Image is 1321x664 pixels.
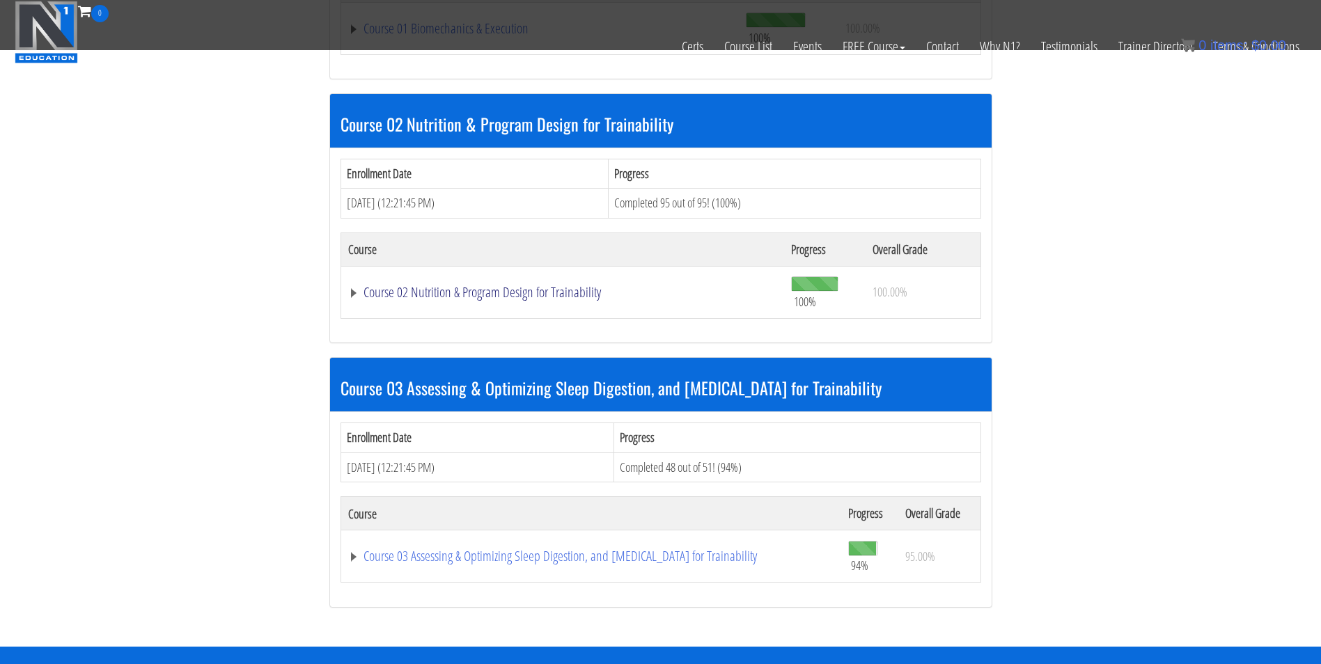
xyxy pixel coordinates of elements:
a: 0 [78,1,109,20]
span: 100% [794,294,816,309]
h3: Course 02 Nutrition & Program Design for Trainability [341,115,981,133]
th: Overall Grade [866,232,980,266]
a: Certs [671,22,714,71]
th: Progress [613,422,980,452]
th: Overall Grade [898,497,980,530]
a: Course List [714,22,783,71]
td: Completed 95 out of 95! (100%) [608,189,980,219]
a: 0 items: $0.00 [1181,38,1286,53]
a: FREE Course [832,22,916,71]
img: icon11.png [1181,38,1195,52]
a: Course 02 Nutrition & Program Design for Trainability [348,285,778,299]
a: Why N1? [969,22,1031,71]
th: Progress [841,497,899,530]
td: Completed 48 out of 51! (94%) [613,452,980,482]
span: 0 [91,5,109,22]
th: Enrollment Date [341,422,613,452]
span: 94% [851,558,868,573]
a: Terms & Conditions [1203,22,1310,71]
th: Progress [608,159,980,189]
span: items: [1210,38,1247,53]
td: [DATE] (12:21:45 PM) [341,189,608,219]
th: Progress [784,232,865,266]
a: Testimonials [1031,22,1108,71]
img: n1-education [15,1,78,63]
a: Trainer Directory [1108,22,1203,71]
th: Enrollment Date [341,159,608,189]
td: [DATE] (12:21:45 PM) [341,452,613,482]
h3: Course 03 Assessing & Optimizing Sleep Digestion, and [MEDICAL_DATA] for Trainability [341,379,981,397]
td: 95.00% [898,530,980,583]
bdi: 0.00 [1251,38,1286,53]
a: Events [783,22,832,71]
span: $ [1251,38,1259,53]
th: Course [341,232,784,266]
td: 100.00% [866,266,980,318]
th: Course [341,497,841,530]
span: 0 [1198,38,1206,53]
a: Contact [916,22,969,71]
a: Course 03 Assessing & Optimizing Sleep Digestion, and [MEDICAL_DATA] for Trainability [348,549,834,563]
